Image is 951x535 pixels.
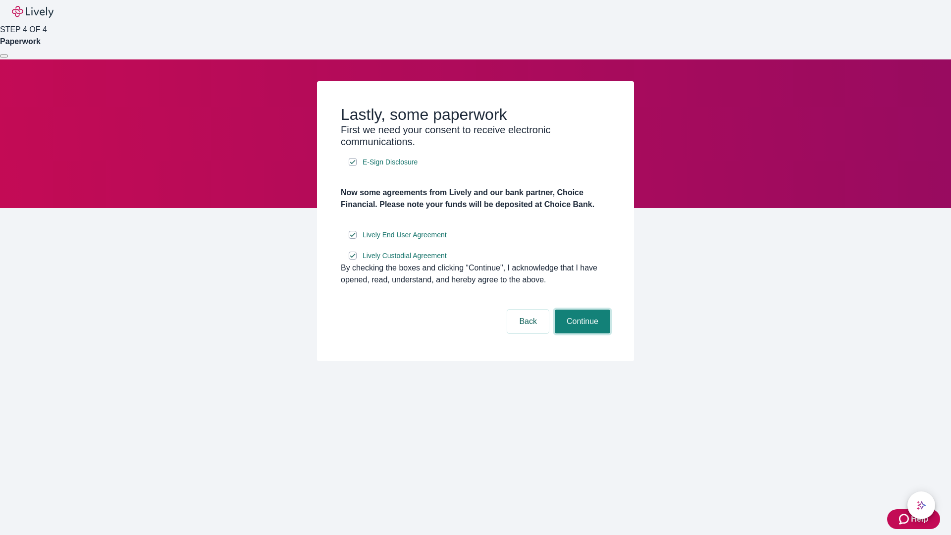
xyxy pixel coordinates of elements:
[887,509,940,529] button: Zendesk support iconHelp
[507,310,549,333] button: Back
[361,250,449,262] a: e-sign disclosure document
[341,124,610,148] h3: First we need your consent to receive electronic communications.
[341,262,610,286] div: By checking the boxes and clicking “Continue", I acknowledge that I have opened, read, understand...
[899,513,911,525] svg: Zendesk support icon
[361,229,449,241] a: e-sign disclosure document
[911,513,928,525] span: Help
[363,251,447,261] span: Lively Custodial Agreement
[916,500,926,510] svg: Lively AI Assistant
[363,230,447,240] span: Lively End User Agreement
[555,310,610,333] button: Continue
[341,187,610,211] h4: Now some agreements from Lively and our bank partner, Choice Financial. Please note your funds wi...
[907,491,935,519] button: chat
[341,105,610,124] h2: Lastly, some paperwork
[12,6,53,18] img: Lively
[361,156,420,168] a: e-sign disclosure document
[363,157,418,167] span: E-Sign Disclosure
